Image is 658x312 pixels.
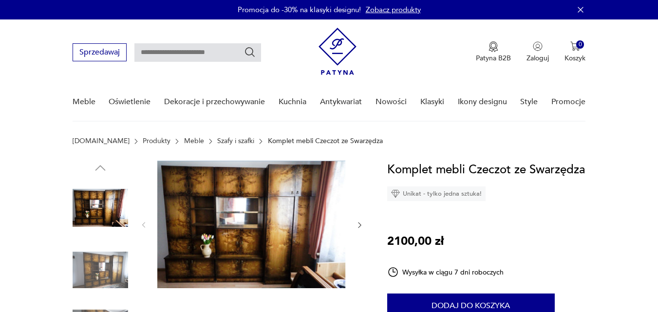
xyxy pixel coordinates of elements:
[489,41,498,52] img: Ikona medalu
[238,5,361,15] p: Promocja do -30% na klasyki designu!
[576,40,584,49] div: 0
[520,83,538,121] a: Style
[366,5,421,15] a: Zobacz produkty
[387,232,444,251] p: 2100,00 zł
[73,43,127,61] button: Sprzedawaj
[476,54,511,63] p: Patyna B2B
[564,41,585,63] button: 0Koszyk
[570,41,580,51] img: Ikona koszyka
[387,161,585,179] h1: Komplet mebli Czeczot ze Swarzędza
[109,83,150,121] a: Oświetlenie
[387,266,504,278] div: Wysyłka w ciągu 7 dni roboczych
[73,50,127,56] a: Sprzedawaj
[376,83,407,121] a: Nowości
[279,83,306,121] a: Kuchnia
[319,28,357,75] img: Patyna - sklep z meblami i dekoracjami vintage
[320,83,362,121] a: Antykwariat
[73,83,95,121] a: Meble
[73,180,128,236] img: Zdjęcie produktu Komplet mebli Czeczot ze Swarzędza
[526,41,549,63] button: Zaloguj
[143,137,170,145] a: Produkty
[564,54,585,63] p: Koszyk
[533,41,543,51] img: Ikonka użytkownika
[458,83,507,121] a: Ikony designu
[73,137,130,145] a: [DOMAIN_NAME]
[387,186,486,201] div: Unikat - tylko jedna sztuka!
[420,83,444,121] a: Klasyki
[217,137,254,145] a: Szafy i szafki
[184,137,204,145] a: Meble
[268,137,383,145] p: Komplet mebli Czeczot ze Swarzędza
[551,83,585,121] a: Promocje
[244,46,256,58] button: Szukaj
[391,189,400,198] img: Ikona diamentu
[157,161,345,288] img: Zdjęcie produktu Komplet mebli Czeczot ze Swarzędza
[526,54,549,63] p: Zaloguj
[73,242,128,298] img: Zdjęcie produktu Komplet mebli Czeczot ze Swarzędza
[164,83,265,121] a: Dekoracje i przechowywanie
[476,41,511,63] a: Ikona medaluPatyna B2B
[476,41,511,63] button: Patyna B2B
